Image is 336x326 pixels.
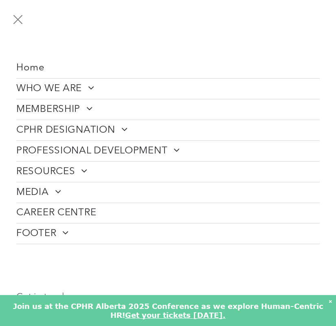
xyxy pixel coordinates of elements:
[125,311,226,319] a: Get your tickets [DATE].
[7,9,29,30] button: menu
[16,141,320,161] a: PROFESSIONAL DEVELOPMENT
[16,99,320,120] a: MEMBERSHIP
[16,182,320,203] a: MEDIA
[16,120,320,140] a: CPHR DESIGNATION
[16,293,67,302] font: Get in touch
[16,79,320,99] a: WHO WE ARE
[13,302,323,319] font: Join us at the CPHR Alberta 2025 Conference as we explore Human-Centric HR!
[16,58,320,78] a: Home
[16,124,127,136] span: CPHR DESIGNATION
[16,203,320,223] a: CAREER CENTRE
[329,297,332,305] div: Dismiss notification
[16,162,320,182] a: RESOURCES
[16,223,320,244] a: FOOTER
